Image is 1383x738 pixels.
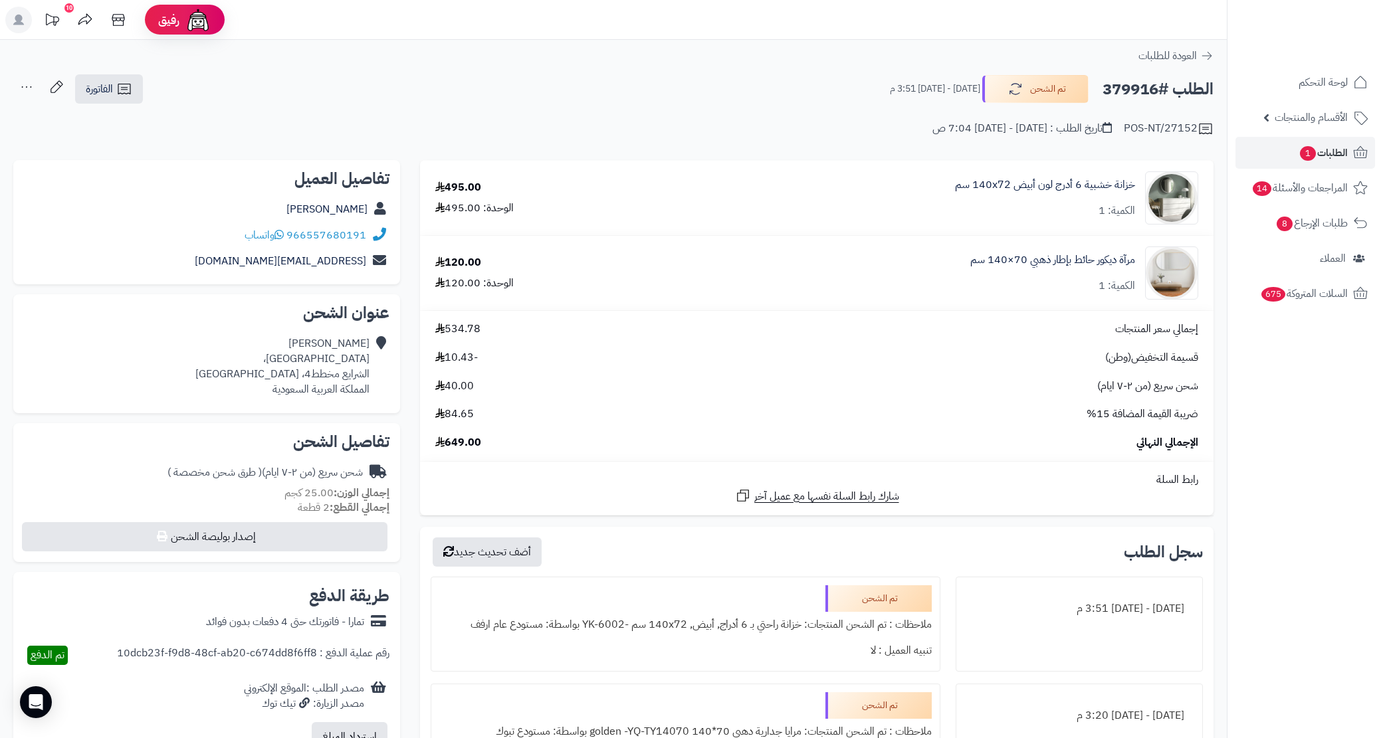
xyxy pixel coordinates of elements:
span: تم الدفع [31,647,64,663]
span: -10.43 [435,350,478,365]
span: 534.78 [435,322,480,337]
span: رفيق [158,12,179,28]
button: إصدار بوليصة الشحن [22,522,387,551]
div: تم الشحن [825,692,932,719]
button: تم الشحن [982,75,1089,103]
div: مصدر الطلب :الموقع الإلكتروني [244,681,364,711]
div: رابط السلة [425,472,1208,488]
div: تمارا - فاتورتك حتى 4 دفعات بدون فوائد [206,614,364,630]
a: تحديثات المنصة [35,7,68,37]
span: ( طرق شحن مخصصة ) [167,464,262,480]
img: ai-face.png [185,7,211,33]
span: المراجعات والأسئلة [1251,179,1348,197]
span: 675 [1261,286,1286,302]
a: 966557680191 [286,227,366,243]
small: 25.00 كجم [284,485,389,501]
span: الأقسام والمنتجات [1275,108,1348,127]
span: 84.65 [435,407,474,422]
a: المراجعات والأسئلة14 [1235,172,1375,204]
div: [DATE] - [DATE] 3:51 م [964,596,1194,622]
div: الوحدة: 120.00 [435,276,514,291]
a: [PERSON_NAME] [286,201,368,217]
div: الكمية: 1 [1099,278,1135,294]
h2: طريقة الدفع [309,588,389,604]
small: 2 قطعة [298,500,389,515]
span: 1 [1299,145,1317,161]
div: تنبيه العميل : لا [439,638,932,664]
h2: تفاصيل العميل [24,171,389,187]
div: رقم عملية الدفع : 10dcb23f-f9d8-48cf-ab20-c674dd8f6ff8 [117,646,389,665]
a: لوحة التحكم [1235,66,1375,98]
img: 1753785797-1-90x90.jpg [1146,246,1198,300]
div: الكمية: 1 [1099,203,1135,219]
span: لوحة التحكم [1299,73,1348,92]
small: [DATE] - [DATE] 3:51 م [890,82,980,96]
span: قسيمة التخفيض(وطن) [1105,350,1198,365]
span: الطلبات [1299,143,1348,162]
div: مصدر الزيارة: تيك توك [244,696,364,711]
div: POS-NT/27152 [1124,121,1214,137]
h2: تفاصيل الشحن [24,434,389,450]
span: طلبات الإرجاع [1275,214,1348,232]
div: [PERSON_NAME] [GEOGRAPHIC_DATA]، الشرايع مخطط4، [GEOGRAPHIC_DATA] المملكة العربية السعودية [195,336,370,397]
span: 14 [1252,181,1272,197]
a: شارك رابط السلة نفسها مع عميل آخر [735,488,899,504]
span: ضريبة القيمة المضافة 15% [1087,407,1198,422]
a: السلات المتروكة675 [1235,278,1375,310]
a: الفاتورة [75,74,143,104]
a: واتساب [245,227,284,243]
div: ملاحظات : تم الشحن المنتجات: خزانة راحتي بـ 6 أدراج, أبيض, ‎140x72 سم‏ -YK-6002 بواسطة: مستودع عا... [439,612,932,638]
a: طلبات الإرجاع8 [1235,207,1375,239]
img: 1746709299-1702541934053-68567865785768-1000x1000-90x90.jpg [1146,171,1198,225]
div: 120.00 [435,255,481,270]
a: مرآة ديكور حائط بإطار ذهبي 70×140 سم [970,252,1135,268]
div: تاريخ الطلب : [DATE] - [DATE] 7:04 ص [932,121,1112,136]
div: 10 [64,3,74,13]
img: logo-2.png [1293,10,1370,38]
span: شارك رابط السلة نفسها مع عميل آخر [754,489,899,504]
a: العملاء [1235,242,1375,274]
button: أضف تحديث جديد [433,537,542,567]
span: السلات المتروكة [1260,284,1348,303]
h3: سجل الطلب [1124,544,1203,560]
span: 8 [1276,216,1293,232]
h2: عنوان الشحن [24,305,389,321]
span: العملاء [1320,249,1346,268]
span: العودة للطلبات [1138,48,1197,64]
a: [EMAIL_ADDRESS][DOMAIN_NAME] [195,253,366,269]
div: الوحدة: 495.00 [435,201,514,216]
strong: إجمالي الوزن: [334,485,389,501]
span: إجمالي سعر المنتجات [1115,322,1198,337]
a: الطلبات1 [1235,137,1375,169]
span: 649.00 [435,435,481,450]
div: Open Intercom Messenger [20,686,52,718]
a: خزانة خشبية 6 أدرج لون أبيض 140x72 سم [955,177,1135,193]
span: الفاتورة [86,81,113,97]
span: 40.00 [435,379,474,394]
div: 495.00 [435,180,481,195]
h2: الطلب #379916 [1103,76,1214,103]
div: [DATE] - [DATE] 3:20 م [964,703,1194,729]
span: شحن سريع (من ٢-٧ ايام) [1097,379,1198,394]
span: الإجمالي النهائي [1136,435,1198,450]
strong: إجمالي القطع: [330,500,389,515]
a: العودة للطلبات [1138,48,1214,64]
div: شحن سريع (من ٢-٧ ايام) [167,465,363,480]
div: تم الشحن [825,585,932,612]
